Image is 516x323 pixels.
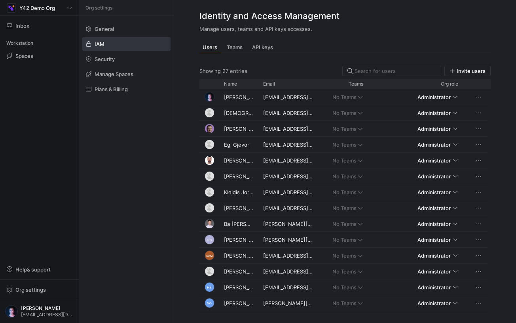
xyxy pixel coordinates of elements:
input: Search for users [355,68,436,74]
div: Press SPACE to select this row. [199,105,488,121]
div: [PERSON_NAME] [219,153,258,168]
span: Invite users [457,68,486,74]
img: https://lh3.googleusercontent.com/a-/AOh14Gj536Mo-W-oWB4s5436VUSgjgKCvefZ6q9nQWHwUA=s96-c [5,305,18,318]
div: HB [205,282,214,292]
div: [PERSON_NAME][EMAIL_ADDRESS][PERSON_NAME][DOMAIN_NAME] [258,216,317,231]
a: Manage Spaces [82,67,171,81]
span: Security [95,56,115,62]
span: Administrator [417,300,451,306]
div: [EMAIL_ADDRESS][DOMAIN_NAME] [258,153,317,168]
div: [EMAIL_ADDRESS][DOMAIN_NAME] [258,121,317,136]
span: Administrator [417,268,451,275]
button: Invite users [444,66,491,76]
div: AAM [205,250,214,260]
p: Manage users, teams and API keys accesses. [199,26,491,32]
div: [EMAIL_ADDRESS][DOMAIN_NAME] [258,184,317,200]
img: https://lh3.googleusercontent.com/a-/AFdZucpRju1KG1cR4DdxKzNm0Z8nERDY8dNeUiUvjSfu=s96-c [205,266,214,276]
img: https://lh3.googleusercontent.com/a/AATXAJwvTd8W4vrkPsfjBhQlcH-reyhmSmnXEFVwnIt3=s96-c [205,108,214,118]
span: Administrator [417,205,451,211]
div: [PERSON_NAME] [219,121,258,136]
span: Teams [349,81,363,87]
div: [PERSON_NAME] [219,200,258,216]
div: [EMAIL_ADDRESS][PERSON_NAME][DOMAIN_NAME] [258,279,317,295]
span: [PERSON_NAME] [21,306,74,311]
div: [EMAIL_ADDRESS][DOMAIN_NAME] [258,200,317,216]
div: GN [205,235,214,245]
span: Administrator [417,157,451,164]
h2: Identity and Access Management [199,10,491,23]
div: Press SPACE to select this row. [199,216,488,232]
div: [EMAIL_ADDRESS][DOMAIN_NAME] [258,89,317,105]
span: Manage Spaces [95,71,133,77]
div: [PERSON_NAME] [219,89,258,105]
div: Press SPACE to select this row. [199,279,488,295]
span: Administrator [417,94,451,100]
span: Name [224,81,237,87]
span: Administrator [417,110,451,116]
span: Users [203,45,217,50]
div: [PERSON_NAME][EMAIL_ADDRESS][PERSON_NAME][DOMAIN_NAME] [258,232,317,247]
img: https://lh3.googleusercontent.com/a-/AOh14Ggj9ryW7rzUHsoTZFTztaQ8SptjUNr61qJQFBwg=s96-c [205,171,214,181]
span: Inbox [15,23,29,29]
div: Press SPACE to select this row. [199,89,488,105]
div: [EMAIL_ADDRESS][DOMAIN_NAME] [258,137,317,152]
div: [PERSON_NAME][EMAIL_ADDRESS][DOMAIN_NAME] [258,295,317,311]
img: https://lh3.googleusercontent.com/a/AATXAJwGDAJ89xu_TLcpL3d5_s3yzoqrJjWFQz8biR96=s96-c [205,187,214,197]
img: https://lh3.googleusercontent.com/a-/AOh14Gj536Mo-W-oWB4s5436VUSgjgKCvefZ6q9nQWHwUA=s96-c [205,92,214,102]
span: General [95,26,114,32]
a: IAM [82,37,171,51]
div: Press SPACE to select this row. [199,121,488,137]
div: Press SPACE to select this row. [199,200,488,216]
span: IAM [95,41,104,47]
img: https://lh3.googleusercontent.com/a/AATXAJw1q0br8iN7o0QP01nN8JCnRJDIu_MbXv2D1mzJ=s96-c [205,140,214,149]
div: Press SPACE to select this row. [199,168,488,184]
span: Administrator [417,221,451,227]
div: [PERSON_NAME] [219,168,258,184]
div: Press SPACE to select this row. [199,295,488,311]
div: [EMAIL_ADDRESS][DOMAIN_NAME] [258,264,317,279]
a: Org settings [3,287,76,294]
img: https://lh3.googleusercontent.com/a-/AOh14Gh2sKS1fWoeP7W1nYKFdtzCd7lZzwIYJNxXwSxF=s96-c [205,219,214,229]
div: [PERSON_NAME] [219,248,258,263]
div: [DEMOGRAPHIC_DATA][PERSON_NAME] [219,105,258,120]
span: [EMAIL_ADDRESS][DOMAIN_NAME] [21,312,74,317]
div: [PERSON_NAME] [219,279,258,295]
span: Administrator [417,126,451,132]
span: Help & support [15,266,51,273]
div: [PERSON_NAME] [219,232,258,247]
span: Administrator [417,284,451,291]
span: Org role [441,81,458,87]
span: Spaces [15,53,33,59]
a: Plans & Billing [82,82,171,96]
span: Administrator [417,237,451,243]
div: NG [205,298,214,308]
div: Press SPACE to select this row. [199,153,488,168]
div: Press SPACE to select this row. [199,184,488,200]
span: API keys [252,45,273,50]
span: Email [263,81,275,87]
a: Security [82,52,171,66]
span: Administrator [417,189,451,195]
span: Administrator [417,252,451,259]
div: Press SPACE to select this row. [199,248,488,264]
img: https://lh3.googleusercontent.com/a/AATXAJwrQvsfOhujx-FdalJaWEL7RbzBAa3QCbSp26KJ=s96-c [205,203,214,213]
div: Press SPACE to select this row. [199,264,488,279]
div: [PERSON_NAME] [219,295,258,311]
div: Press SPACE to select this row. [199,232,488,248]
span: Teams [227,45,243,50]
span: Administrator [417,173,451,180]
div: Press SPACE to select this row. [199,137,488,153]
div: Egi Gjevori [219,137,258,152]
a: Spaces [3,49,76,63]
div: [EMAIL_ADDRESS][DOMAIN_NAME] [258,248,317,263]
button: https://lh3.googleusercontent.com/a-/AOh14Gj536Mo-W-oWB4s5436VUSgjgKCvefZ6q9nQWHwUA=s96-c[PERSON_... [3,303,76,320]
button: Inbox [3,19,76,32]
button: Help& support [3,263,76,276]
img: https://storage.googleapis.com/y42-prod-data-exchange/images/wGRgYe1eIP2JIxZ3aMfdjHlCeekm0sHD6HRd... [8,4,15,12]
div: Showing 27 entries [199,68,247,74]
div: [EMAIL_ADDRESS][PERSON_NAME][DOMAIN_NAME] [258,168,317,184]
button: Org settings [3,283,76,296]
span: Org settings [15,287,46,293]
span: Y42 Demo Org [19,5,55,11]
img: https://storage.googleapis.com/y42-prod-data-exchange/images/9mlvGdob1SBuJGjnK24K4byluFUhBXBzD3rX... [205,124,214,134]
